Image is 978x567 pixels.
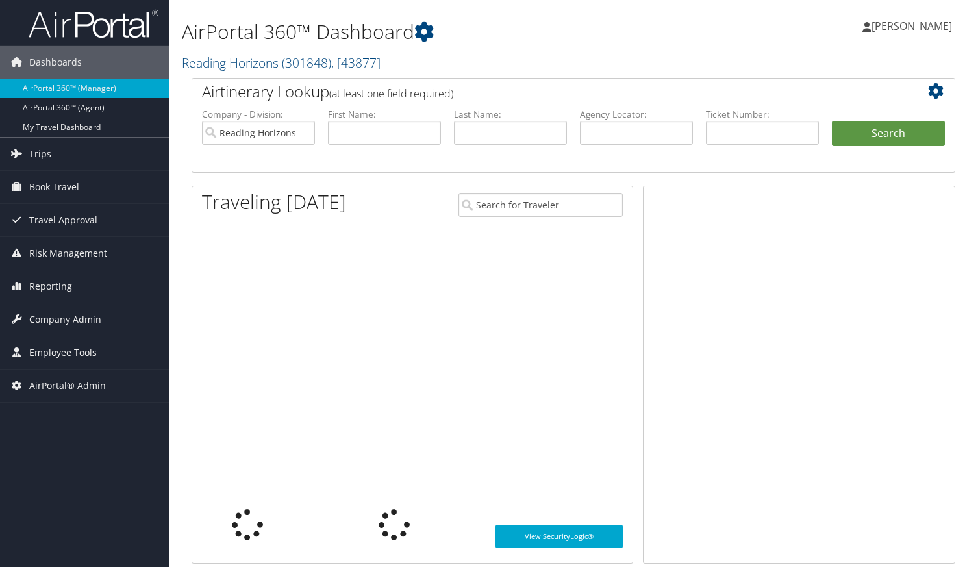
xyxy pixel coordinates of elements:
h1: AirPortal 360™ Dashboard [182,18,704,45]
a: [PERSON_NAME] [862,6,965,45]
span: Employee Tools [29,336,97,369]
span: Company Admin [29,303,101,336]
span: Book Travel [29,171,79,203]
h1: Traveling [DATE] [202,188,346,216]
span: Trips [29,138,51,170]
span: Dashboards [29,46,82,79]
label: First Name: [328,108,441,121]
label: Ticket Number: [706,108,819,121]
span: AirPortal® Admin [29,370,106,402]
span: (at least one field required) [329,86,453,101]
span: ( 301848 ) [282,54,331,71]
input: Search for Traveler [458,193,622,217]
a: Reading Horizons [182,54,381,71]
label: Last Name: [454,108,567,121]
label: Agency Locator: [580,108,693,121]
span: , [ 43877 ] [331,54,381,71]
h2: Airtinerary Lookup [202,81,881,103]
label: Company - Division: [202,108,315,121]
a: View SecurityLogic® [495,525,623,548]
button: Search [832,121,945,147]
span: Reporting [29,270,72,303]
span: Risk Management [29,237,107,270]
img: airportal-logo.png [29,8,158,39]
span: [PERSON_NAME] [871,19,952,33]
span: Travel Approval [29,204,97,236]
